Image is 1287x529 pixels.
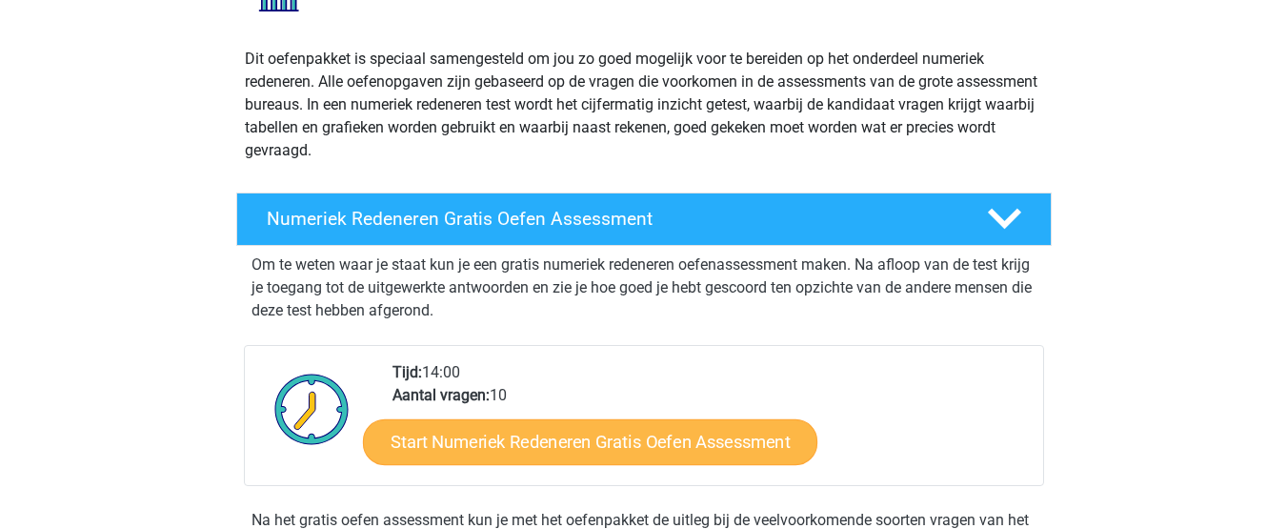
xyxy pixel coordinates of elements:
b: Tijd: [392,363,422,381]
a: Start Numeriek Redeneren Gratis Oefen Assessment [363,418,817,464]
a: Numeriek Redeneren Gratis Oefen Assessment [229,193,1059,246]
img: Klok [264,361,360,457]
h4: Numeriek Redeneren Gratis Oefen Assessment [267,208,956,230]
p: Dit oefenpakket is speciaal samengesteld om jou zo goed mogelijk voor te bereiden op het onderdee... [245,48,1043,162]
b: Aantal vragen: [392,386,490,404]
p: Om te weten waar je staat kun je een gratis numeriek redeneren oefenassessment maken. Na afloop v... [251,254,1036,322]
div: 14:00 10 [378,361,1042,485]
